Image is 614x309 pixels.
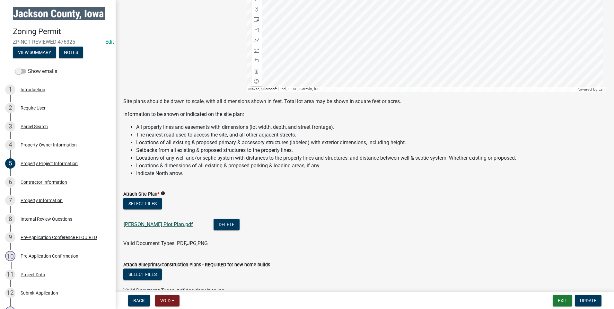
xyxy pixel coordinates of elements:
[105,39,114,45] wm-modal-confirm: Edit Application Number
[575,295,601,306] button: Update
[128,295,150,306] button: Back
[123,269,162,280] button: Select files
[5,121,15,132] div: 3
[575,87,606,92] div: Powered by
[123,240,208,246] span: Valid Document Types: PDF,JPG,PNG
[599,87,605,92] a: Esri
[136,162,606,170] li: Locations & dimensions of all existing & proposed parking & loading areas, if any.
[21,106,46,110] div: Require User
[5,177,15,187] div: 6
[13,47,56,58] button: View Summary
[105,39,114,45] a: Edit
[214,222,240,228] wm-modal-confirm: Delete Document
[21,180,67,184] div: Contractor Information
[15,67,57,75] label: Show emails
[124,221,193,227] a: [PERSON_NAME] Plot Plan.pdf
[133,298,145,303] span: Back
[161,191,165,196] i: info
[136,146,606,154] li: Setbacks from all existing & proposed structures to the property lines.
[13,7,105,20] img: Jackson County, Iowa
[5,140,15,150] div: 4
[123,110,606,118] p: Information to be shown or indicated on the site plan:
[21,235,97,240] div: Pre-Application Conference REQUIRED
[5,103,15,113] div: 2
[21,272,45,277] div: Project Data
[553,295,572,306] button: Exit
[13,50,56,55] wm-modal-confirm: Summary
[21,198,63,203] div: Property Information
[5,195,15,206] div: 7
[5,269,15,280] div: 11
[21,217,72,221] div: Internal Review Questions
[5,288,15,298] div: 12
[21,87,45,92] div: Introduction
[123,98,606,105] p: Site plans should be drawn to scale, with all dimensions shown in feet. Total lot area may be sho...
[5,84,15,95] div: 1
[136,123,606,131] li: All property lines and easements with dimensions (lot width, depth, and street frontage).
[5,251,15,261] div: 10
[247,87,575,92] div: Maxar, Microsoft | Esri, HERE, Garmin, iPC
[160,298,171,303] span: Void
[21,161,78,166] div: Property Project Information
[123,192,159,197] label: Attach Site Plan
[21,254,78,258] div: Pre-Application Confirmation
[123,263,270,267] label: Attach Blueprints/Construction Plans - REQUIRED for new home builds
[59,47,83,58] button: Notes
[580,298,596,303] span: Update
[136,154,606,162] li: Locations of any well and/or septic system with distances to the property lines and structures, a...
[136,139,606,146] li: Locations of all existing & proposed primary & accessory structures (labeled) with exterior dimen...
[5,214,15,224] div: 8
[21,124,48,129] div: Parcel Search
[13,27,110,36] h4: Zoning Permit
[5,232,15,243] div: 9
[155,295,180,306] button: Void
[13,39,103,45] span: ZP-NOT REVIEWED-476325
[136,170,606,177] li: Indicate North arrow.
[59,50,83,55] wm-modal-confirm: Notes
[21,143,77,147] div: Property Owner Information
[21,291,58,295] div: Submit Application
[5,158,15,169] div: 5
[136,131,606,139] li: The nearest road used to access the site, and all other adjacent streets.
[214,219,240,230] button: Delete
[123,287,224,294] span: Valid Document Types: pdf,doc,docx,jpeg,jpg
[123,198,162,209] button: Select files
